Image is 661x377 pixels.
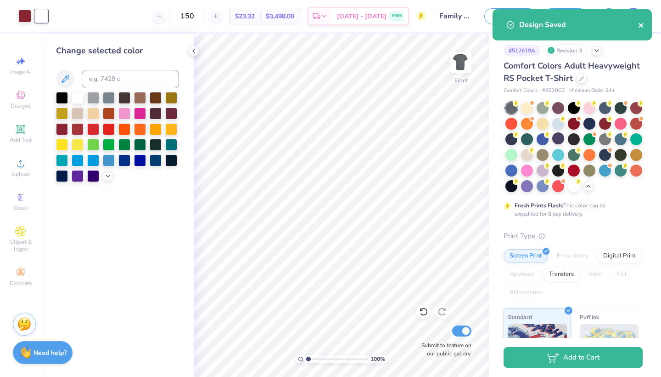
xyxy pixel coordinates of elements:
[504,45,540,56] div: # 512619A
[235,11,255,21] span: $23.32
[583,268,608,281] div: Vinyl
[11,170,30,177] span: Upload
[416,341,471,358] label: Submit to feature on our public gallery.
[545,45,587,56] div: Revision 3
[392,13,402,19] span: FREE
[10,136,32,143] span: Add Text
[611,268,633,281] div: Foil
[337,11,387,21] span: [DATE] - [DATE]
[452,53,470,72] img: Front
[580,312,599,322] span: Puff Ink
[169,8,205,24] input: – –
[551,249,594,263] div: Embroidery
[504,286,548,300] div: Rhinestones
[519,19,638,30] div: Design Saved
[14,204,28,211] span: Greek
[5,238,37,253] span: Clipart & logos
[266,11,294,21] span: $3,498.00
[10,68,32,75] span: Image AI
[504,60,640,84] span: Comfort Colors Adult Heavyweight RS Pocket T-Shirt
[34,348,67,357] strong: Need help?
[370,355,385,363] span: 100 %
[580,324,639,370] img: Puff Ink
[82,70,179,88] input: e.g. 7428 c
[504,231,643,241] div: Print Type
[515,202,563,209] strong: Fresh Prints Flash:
[508,312,532,322] span: Standard
[454,76,468,85] div: Front
[484,8,537,24] button: Save as
[11,102,31,109] span: Designs
[638,19,644,30] button: close
[504,347,643,368] button: Add to Cart
[504,268,540,281] div: Applique
[10,280,32,287] span: Decorate
[515,201,627,218] div: This color can be expedited for 5 day delivery.
[542,87,565,95] span: # 6030CC
[504,249,548,263] div: Screen Print
[569,87,615,95] span: Minimum Order: 24 +
[543,268,580,281] div: Transfers
[56,45,179,57] div: Change selected color
[597,249,642,263] div: Digital Print
[432,7,477,25] input: Untitled Design
[508,324,567,370] img: Standard
[504,87,538,95] span: Comfort Colors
